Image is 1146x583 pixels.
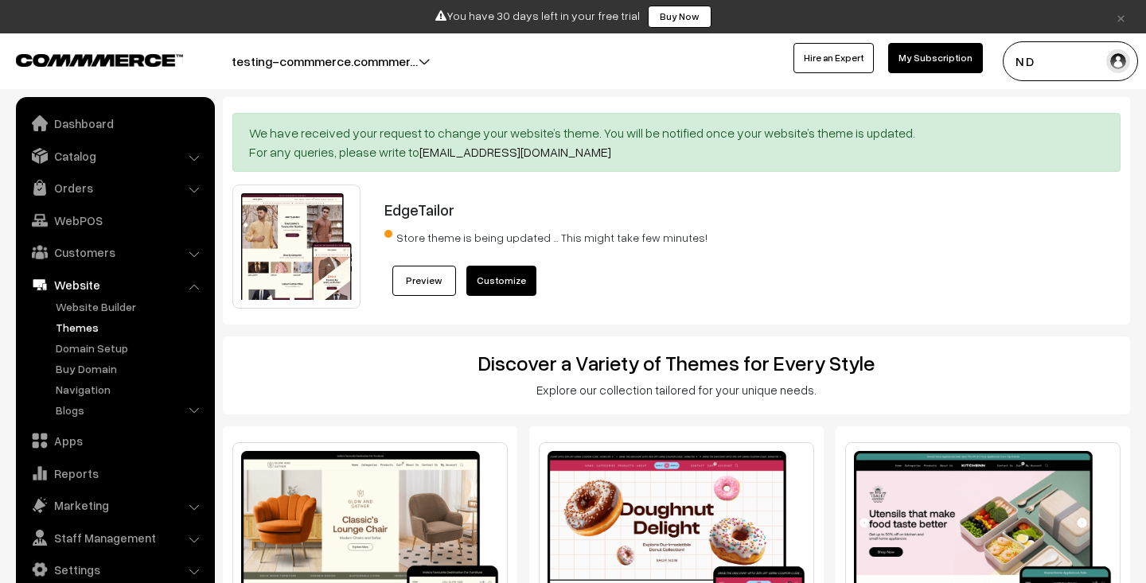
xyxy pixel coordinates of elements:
a: Catalog [20,142,209,170]
h2: Discover a Variety of Themes for Every Style [234,351,1119,375]
a: Blogs [52,402,209,418]
a: COMMMERCE [16,49,155,68]
a: Buy Now [648,6,711,28]
div: We have received your request to change your website’s theme. You will be notified once your webs... [232,113,1121,172]
a: Staff Management [20,523,209,552]
a: WebPOS [20,206,209,235]
a: Reports [20,459,209,488]
h3: EdgeTailor [384,200,1045,219]
a: Orders [20,173,209,202]
a: Navigation [52,381,209,398]
a: Buy Domain [52,360,209,377]
a: Customers [20,238,209,266]
a: Apps [20,426,209,455]
button: N D [1003,41,1138,81]
span: Store theme is being updated … This might take few minutes! [384,225,707,246]
a: Hire an Expert [793,43,874,73]
div: You have 30 days left in your free trial [6,6,1140,28]
a: Domain Setup [52,340,209,356]
a: Themes [52,319,209,336]
a: Marketing [20,491,209,519]
a: Customize [466,266,536,296]
img: COMMMERCE [16,54,183,66]
a: × [1110,7,1132,26]
img: EdgeTailor [232,185,361,309]
a: Dashboard [20,109,209,138]
a: My Subscription [888,43,983,73]
h3: Explore our collection tailored for your unique needs. [234,383,1119,397]
a: Website Builder [52,298,209,315]
a: Website [20,270,209,299]
button: testing-commmerce.commmer… [176,41,474,81]
a: [EMAIL_ADDRESS][DOMAIN_NAME] [419,144,611,160]
img: user [1106,49,1130,73]
a: Preview [392,266,456,296]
